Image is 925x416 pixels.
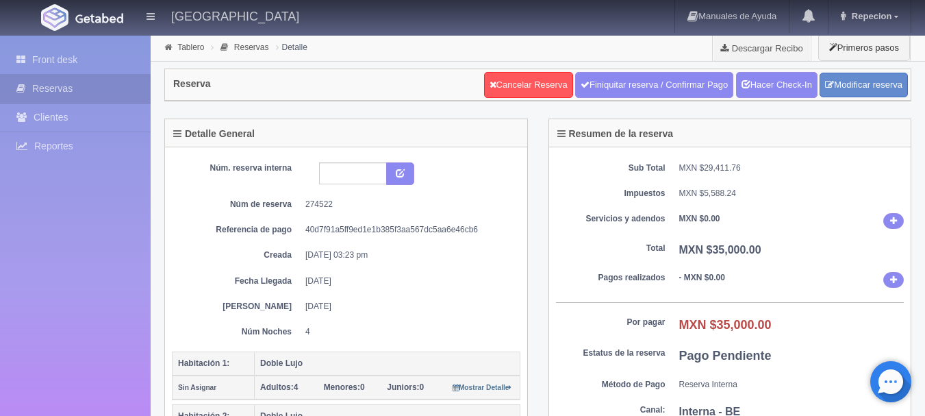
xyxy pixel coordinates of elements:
[679,273,725,282] b: - MXN $0.00
[171,7,299,24] h4: [GEOGRAPHIC_DATA]
[305,249,510,261] dd: [DATE] 03:23 pm
[182,249,292,261] dt: Creada
[324,382,360,392] strong: Menores:
[234,42,269,52] a: Reservas
[556,379,666,391] dt: Método de Pago
[556,243,666,254] dt: Total
[453,384,512,391] small: Mostrar Detalle
[679,214,720,223] b: MXN $0.00
[260,382,298,392] span: 4
[387,382,419,392] strong: Juniors:
[182,326,292,338] dt: Núm Noches
[818,34,910,61] button: Primeros pasos
[679,349,772,363] b: Pago Pendiente
[273,40,311,53] li: Detalle
[305,301,510,313] dd: [DATE]
[679,379,904,391] dd: Reserva Interna
[173,129,255,139] h4: Detalle General
[453,382,512,392] a: Mostrar Detalle
[575,72,733,98] a: Finiquitar reserva / Confirmar Pago
[556,188,666,199] dt: Impuestos
[182,162,292,174] dt: Núm. reserva interna
[679,188,904,199] dd: MXN $5,588.24
[41,4,68,31] img: Getabed
[305,276,510,287] dd: [DATE]
[182,199,292,210] dt: Núm de reserva
[556,347,666,359] dt: Estatus de la reserva
[178,358,229,368] b: Habitación 1:
[556,317,666,328] dt: Por pagar
[305,224,510,236] dd: 40d7f91a5ff9ed1e1b385f3aa567dc5aa6e46cb6
[557,129,674,139] h4: Resumen de la reserva
[305,199,510,210] dd: 274522
[679,318,772,332] b: MXN $35,000.00
[679,244,761,256] b: MXN $35,000.00
[260,382,294,392] strong: Adultos:
[177,42,204,52] a: Tablero
[324,382,365,392] span: 0
[820,73,908,98] a: Modificar reserva
[255,352,520,376] th: Doble Lujo
[387,382,424,392] span: 0
[679,162,904,174] dd: MXN $29,411.76
[736,72,818,98] a: Hacer Check-In
[305,326,510,338] dd: 4
[556,162,666,174] dt: Sub Total
[182,301,292,313] dt: [PERSON_NAME]
[848,11,892,21] span: Repecion
[556,213,666,225] dt: Servicios y adendos
[484,72,573,98] a: Cancelar Reserva
[556,404,666,416] dt: Canal:
[182,276,292,287] dt: Fecha Llegada
[173,79,211,89] h4: Reserva
[182,224,292,236] dt: Referencia de pago
[713,34,811,62] a: Descargar Recibo
[178,384,216,391] small: Sin Asignar
[556,272,666,284] dt: Pagos realizados
[75,13,123,23] img: Getabed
